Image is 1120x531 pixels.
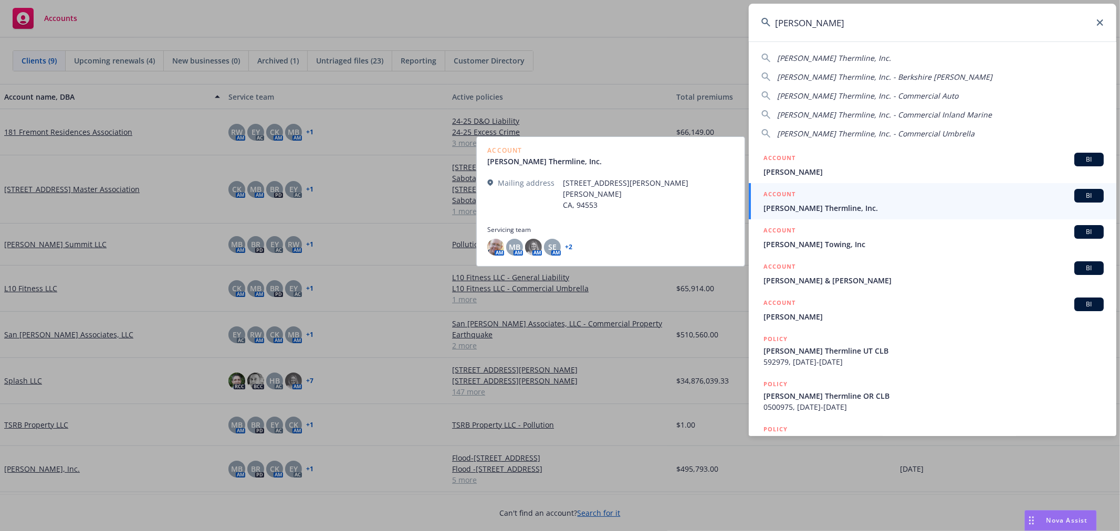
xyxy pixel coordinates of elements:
[1079,191,1100,200] span: BI
[1079,227,1100,237] span: BI
[763,436,1104,447] span: [PERSON_NAME] Thermline OR CLB
[749,147,1116,183] a: ACCOUNTBI[PERSON_NAME]
[777,72,992,82] span: [PERSON_NAME] Thermline, Inc. - Berkshire [PERSON_NAME]
[763,298,795,310] h5: ACCOUNT
[763,379,788,389] h5: POLICY
[763,189,795,201] h5: ACCOUNT
[763,166,1104,177] span: [PERSON_NAME]
[749,4,1116,41] input: Search...
[1079,155,1100,164] span: BI
[749,328,1116,373] a: POLICY[PERSON_NAME] Thermline UT CLB592979, [DATE]-[DATE]
[749,219,1116,256] a: ACCOUNTBI[PERSON_NAME] Towing, Inc
[763,356,1104,367] span: 592979, [DATE]-[DATE]
[763,153,795,165] h5: ACCOUNT
[763,203,1104,214] span: [PERSON_NAME] Thermline, Inc.
[777,53,891,63] span: [PERSON_NAME] Thermline, Inc.
[1079,300,1100,309] span: BI
[749,418,1116,463] a: POLICY[PERSON_NAME] Thermline OR CLB
[1024,510,1097,531] button: Nova Assist
[1079,263,1100,273] span: BI
[763,311,1104,322] span: [PERSON_NAME]
[763,334,788,344] h5: POLICY
[749,256,1116,292] a: ACCOUNTBI[PERSON_NAME] & [PERSON_NAME]
[763,424,788,434] h5: POLICY
[763,345,1104,356] span: [PERSON_NAME] Thermline UT CLB
[1046,516,1088,525] span: Nova Assist
[777,110,992,120] span: [PERSON_NAME] Thermline, Inc. - Commercial Inland Marine
[749,373,1116,418] a: POLICY[PERSON_NAME] Thermline OR CLB0500975, [DATE]-[DATE]
[763,261,795,274] h5: ACCOUNT
[1025,511,1038,530] div: Drag to move
[749,292,1116,328] a: ACCOUNTBI[PERSON_NAME]
[763,401,1104,412] span: 0500975, [DATE]-[DATE]
[777,129,975,139] span: [PERSON_NAME] Thermline, Inc. - Commercial Umbrella
[777,91,958,101] span: [PERSON_NAME] Thermline, Inc. - Commercial Auto
[763,225,795,238] h5: ACCOUNT
[763,390,1104,401] span: [PERSON_NAME] Thermline OR CLB
[763,275,1104,286] span: [PERSON_NAME] & [PERSON_NAME]
[763,239,1104,250] span: [PERSON_NAME] Towing, Inc
[749,183,1116,219] a: ACCOUNTBI[PERSON_NAME] Thermline, Inc.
